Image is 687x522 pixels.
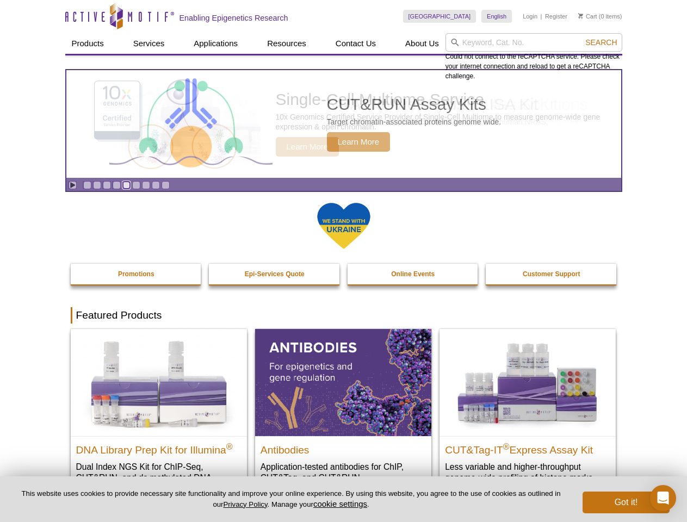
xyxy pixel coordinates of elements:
sup: ® [226,442,233,451]
img: We Stand With Ukraine [317,202,371,250]
img: DNA Library Prep Kit for Illumina [71,329,247,436]
div: Could not connect to the reCAPTCHA service. Please check your internet connection and reload to g... [445,33,622,81]
h2: Antibodies [261,439,426,456]
img: Your Cart [578,13,583,18]
a: Go to slide 5 [122,181,131,189]
a: Go to slide 7 [142,181,150,189]
a: All Antibodies Antibodies Application-tested antibodies for ChIP, CUT&Tag, and CUT&RUN. [255,329,431,494]
h2: DNA Library Prep Kit for Illumina [76,439,242,456]
h2: Enabling Epigenetics Research [180,13,288,23]
a: Customer Support [486,264,617,284]
h2: CUT&Tag-IT Express Assay Kit [445,439,610,456]
div: Open Intercom Messenger [650,485,676,511]
li: | [541,10,542,23]
a: Promotions [71,264,202,284]
p: Less variable and higher-throughput genome-wide profiling of histone marks​. [445,461,610,483]
img: All Antibodies [255,329,431,436]
strong: Customer Support [523,270,580,278]
a: Services [127,33,171,54]
a: Cart [578,13,597,20]
a: Contact Us [329,33,382,54]
h2: Featured Products [71,307,617,324]
a: Go to slide 6 [132,181,140,189]
a: Applications [187,33,244,54]
img: CUT&Tag-IT® Express Assay Kit [440,329,616,436]
a: English [481,10,512,23]
a: DNA Library Prep Kit for Illumina DNA Library Prep Kit for Illumina® Dual Index NGS Kit for ChIP-... [71,329,247,505]
a: Go to slide 4 [113,181,121,189]
button: cookie settings [313,499,367,508]
p: Dual Index NGS Kit for ChIP-Seq, CUT&RUN, and ds methylated DNA assays. [76,461,242,494]
a: [GEOGRAPHIC_DATA] [403,10,476,23]
a: Go to slide 2 [93,181,101,189]
a: Go to slide 9 [162,181,170,189]
a: Go to slide 8 [152,181,160,189]
a: Privacy Policy [223,500,267,508]
span: Search [585,38,617,47]
strong: Online Events [391,270,435,278]
a: Resources [261,33,313,54]
strong: Epi-Services Quote [245,270,305,278]
sup: ® [503,442,510,451]
a: Epi-Services Quote [209,264,341,284]
li: (0 items) [578,10,622,23]
button: Got it! [583,492,670,513]
input: Keyword, Cat. No. [445,33,622,52]
a: Go to slide 3 [103,181,111,189]
p: This website uses cookies to provide necessary site functionality and improve your online experie... [17,489,565,509]
a: CUT&Tag-IT® Express Assay Kit CUT&Tag-IT®Express Assay Kit Less variable and higher-throughput ge... [440,329,616,494]
p: Application-tested antibodies for ChIP, CUT&Tag, and CUT&RUN. [261,461,426,483]
a: Register [545,13,567,20]
a: Products [65,33,110,54]
a: Login [523,13,537,20]
button: Search [582,38,620,47]
a: Go to slide 1 [83,181,91,189]
a: About Us [399,33,445,54]
a: Online Events [348,264,479,284]
a: Toggle autoplay [69,181,77,189]
strong: Promotions [118,270,154,278]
